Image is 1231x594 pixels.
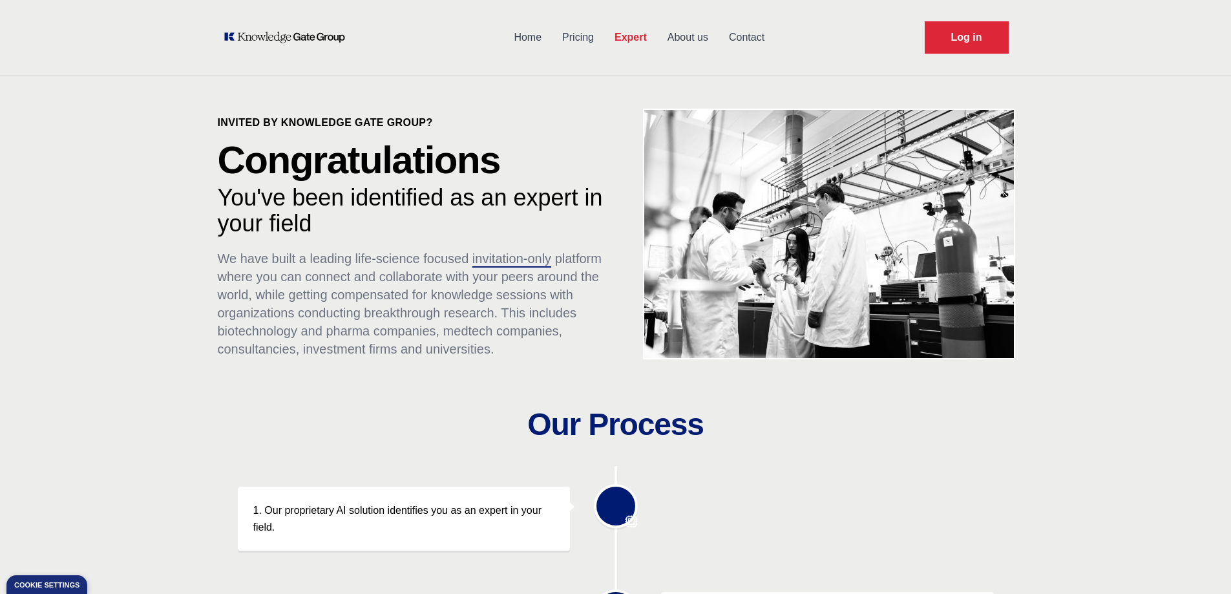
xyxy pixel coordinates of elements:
a: Contact [719,21,775,54]
p: We have built a leading life-science focused platform where you can connect and collaborate with ... [218,249,619,358]
p: 1. Our proprietary AI solution identifies you as an expert in your field. [253,502,555,535]
p: You've been identified as an expert in your field [218,185,619,237]
span: invitation-only [472,251,551,266]
iframe: Chat Widget [1166,532,1231,594]
a: Request Demo [925,21,1009,54]
a: KOL Knowledge Platform: Talk to Key External Experts (KEE) [223,31,354,44]
a: Expert [604,21,657,54]
div: Cookie settings [14,582,79,589]
a: Home [503,21,552,54]
p: Invited by Knowledge Gate Group? [218,115,619,131]
a: About us [657,21,719,54]
p: Congratulations [218,141,619,180]
a: Pricing [552,21,604,54]
img: KOL management, KEE, Therapy area experts [644,110,1014,358]
div: Widget de chat [1166,532,1231,594]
